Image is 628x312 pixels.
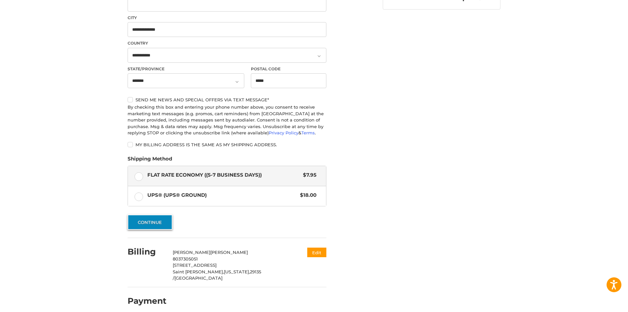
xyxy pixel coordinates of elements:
[301,130,315,135] a: Terms
[128,40,326,46] label: Country
[173,262,217,268] span: [STREET_ADDRESS]
[307,248,326,257] button: Edit
[128,66,244,72] label: State/Province
[128,247,166,257] h2: Billing
[174,275,223,281] span: [GEOGRAPHIC_DATA]
[128,15,326,21] label: City
[173,250,210,255] span: [PERSON_NAME]
[147,171,300,179] span: Flat Rate Economy ((5-7 Business Days))
[297,191,316,199] span: $18.00
[300,171,316,179] span: $7.95
[269,130,298,135] a: Privacy Policy
[224,269,250,274] span: [US_STATE],
[173,269,224,274] span: Saint [PERSON_NAME],
[128,215,172,230] button: Continue
[128,296,166,306] h2: Payment
[210,250,248,255] span: [PERSON_NAME]
[147,191,297,199] span: UPS® (UPS® Ground)
[128,155,172,166] legend: Shipping Method
[128,142,326,147] label: My billing address is the same as my shipping address.
[251,66,327,72] label: Postal Code
[128,104,326,136] div: By checking this box and entering your phone number above, you consent to receive marketing text ...
[173,256,198,261] span: 8037305051
[128,97,326,102] label: Send me news and special offers via text message*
